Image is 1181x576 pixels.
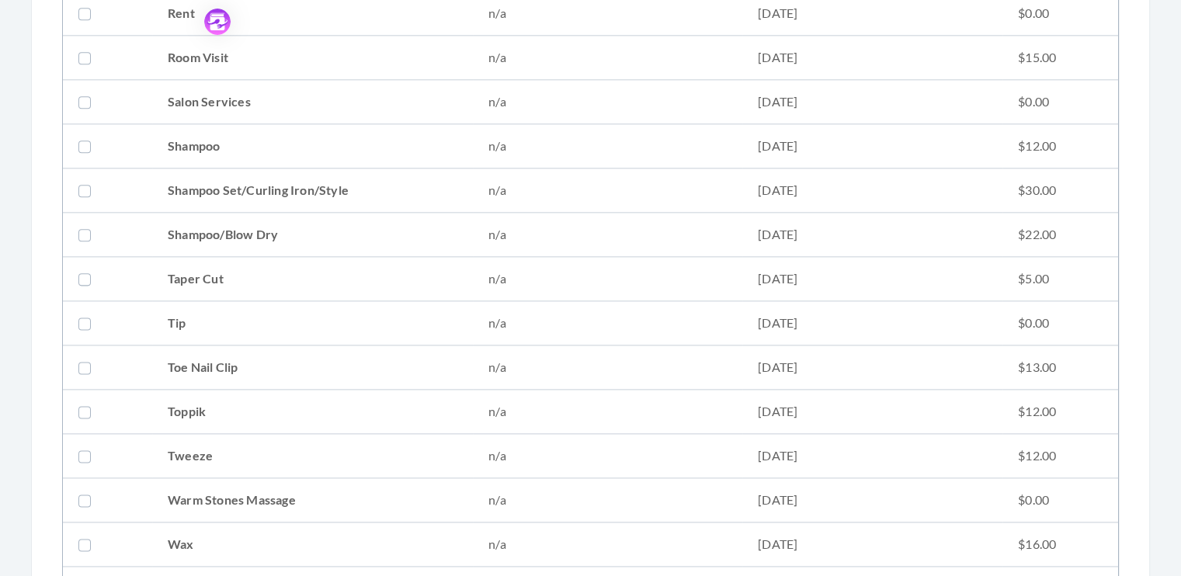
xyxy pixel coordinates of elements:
td: [DATE] [742,80,1002,124]
td: [DATE] [742,301,1002,345]
td: n/a [473,213,742,257]
td: n/a [473,434,742,478]
td: [DATE] [742,478,1002,522]
td: $13.00 [1002,345,1118,390]
td: $12.00 [1002,434,1118,478]
td: [DATE] [742,257,1002,301]
td: [DATE] [742,434,1002,478]
td: Wax [152,522,473,567]
td: $12.00 [1002,390,1118,434]
td: [DATE] [742,124,1002,168]
td: $0.00 [1002,301,1118,345]
td: $15.00 [1002,36,1118,80]
td: [DATE] [742,390,1002,434]
td: $5.00 [1002,257,1118,301]
td: $12.00 [1002,124,1118,168]
td: Toppik [152,390,473,434]
td: n/a [473,522,742,567]
td: n/a [473,124,742,168]
td: Tweeze [152,434,473,478]
td: [DATE] [742,345,1002,390]
td: n/a [473,168,742,213]
td: $30.00 [1002,168,1118,213]
td: n/a [473,36,742,80]
td: Salon Services [152,80,473,124]
td: Warm Stones Massage [152,478,473,522]
td: [DATE] [742,522,1002,567]
td: n/a [473,80,742,124]
td: Toe Nail Clip [152,345,473,390]
td: n/a [473,478,742,522]
td: n/a [473,390,742,434]
td: $22.00 [1002,213,1118,257]
td: $0.00 [1002,80,1118,124]
td: Shampoo Set/Curling Iron/Style [152,168,473,213]
td: n/a [473,257,742,301]
td: $0.00 [1002,478,1118,522]
td: Room Visit [152,36,473,80]
td: Shampoo [152,124,473,168]
td: n/a [473,345,742,390]
td: [DATE] [742,168,1002,213]
td: [DATE] [742,213,1002,257]
td: $16.00 [1002,522,1118,567]
td: Shampoo/Blow Dry [152,213,473,257]
td: n/a [473,301,742,345]
td: Tip [152,301,473,345]
td: Taper Cut [152,257,473,301]
td: [DATE] [742,36,1002,80]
